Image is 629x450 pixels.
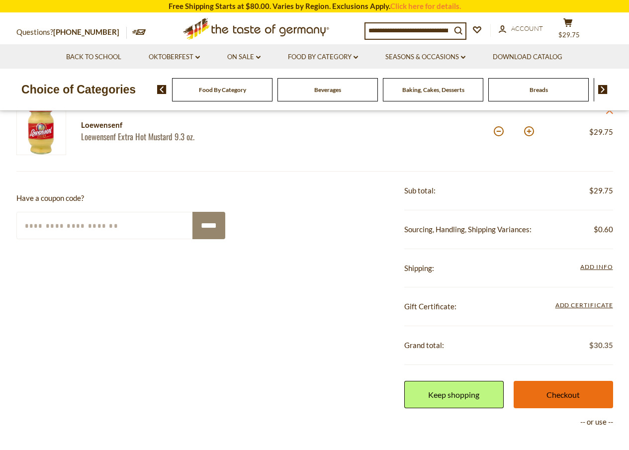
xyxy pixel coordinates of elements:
p: -- or use -- [404,416,613,428]
a: Food By Category [199,86,246,93]
img: Lowensenf Extra Hot Mustard [16,105,66,155]
a: Loewensenf Extra Hot Mustard 9.3 oz. [81,131,297,142]
span: Account [511,24,543,32]
span: $29.75 [558,31,580,39]
a: Click here for details. [390,1,461,10]
a: On Sale [227,52,261,63]
span: $0.60 [594,223,613,236]
a: Keep shopping [404,381,504,408]
span: Add Info [580,263,613,270]
span: Sourcing, Handling, Shipping Variances: [404,225,532,234]
span: $29.75 [589,184,613,197]
a: Checkout [514,381,613,408]
a: Seasons & Occasions [385,52,465,63]
a: Food By Category [288,52,358,63]
img: previous arrow [157,85,167,94]
span: Add Certificate [555,300,613,311]
a: Oktoberfest [149,52,200,63]
p: Questions? [16,26,127,39]
a: Download Catalog [493,52,562,63]
img: next arrow [598,85,608,94]
span: Shipping: [404,264,434,272]
div: Loewensenf [81,119,297,131]
a: Back to School [66,52,121,63]
span: Gift Certificate: [404,302,456,311]
a: Breads [530,86,548,93]
span: Sub total: [404,186,436,195]
span: $30.35 [589,339,613,352]
a: Beverages [314,86,341,93]
p: Have a coupon code? [16,192,225,204]
button: $29.75 [553,18,583,43]
a: Account [499,23,543,34]
a: Baking, Cakes, Desserts [402,86,464,93]
span: Grand total: [404,341,444,350]
a: [PHONE_NUMBER] [53,27,119,36]
span: $29.75 [589,127,613,136]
